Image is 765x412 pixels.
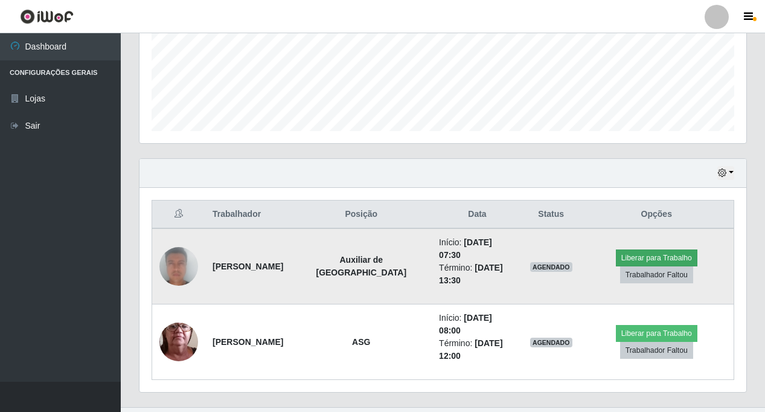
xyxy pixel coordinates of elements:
[205,201,290,229] th: Trabalhador
[316,255,406,277] strong: Auxiliar de [GEOGRAPHIC_DATA]
[159,299,198,385] img: 1744294731442.jpeg
[213,337,283,347] strong: [PERSON_NAME]
[432,201,523,229] th: Data
[616,249,697,266] button: Liberar para Trabalho
[439,337,516,362] li: Término:
[530,338,572,347] span: AGENDADO
[159,227,198,306] img: 1748706192585.jpeg
[213,262,283,271] strong: [PERSON_NAME]
[620,342,693,359] button: Trabalhador Faltou
[20,9,74,24] img: CoreUI Logo
[352,337,370,347] strong: ASG
[616,325,697,342] button: Liberar para Trabalho
[439,236,516,262] li: Início:
[523,201,580,229] th: Status
[290,201,432,229] th: Posição
[439,237,492,260] time: [DATE] 07:30
[580,201,734,229] th: Opções
[439,312,516,337] li: Início:
[620,266,693,283] button: Trabalhador Faltou
[439,262,516,287] li: Término:
[439,313,492,335] time: [DATE] 08:00
[530,262,572,272] span: AGENDADO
